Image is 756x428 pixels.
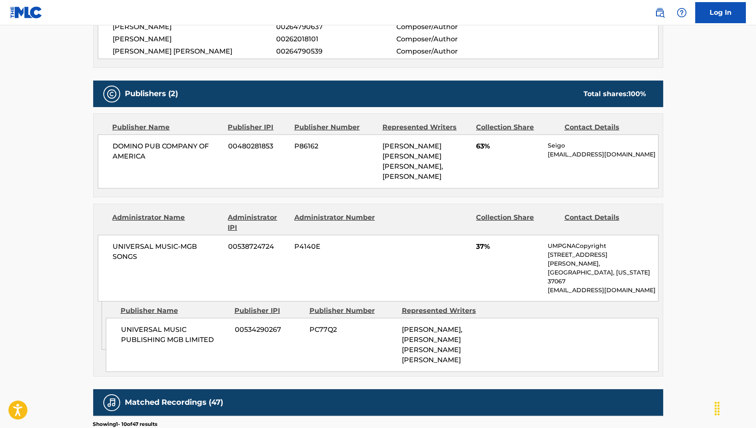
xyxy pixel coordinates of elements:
a: Public Search [651,4,668,21]
span: P86162 [294,141,376,151]
span: [PERSON_NAME] [113,22,277,32]
span: [PERSON_NAME], [PERSON_NAME] [PERSON_NAME] [PERSON_NAME] [402,326,463,364]
div: Total shares: [584,89,646,99]
span: 63% [476,141,541,151]
div: Contact Details [565,122,646,132]
div: Collection Share [476,213,558,233]
p: [STREET_ADDRESS][PERSON_NAME], [548,250,658,268]
span: UNIVERSAL MUSIC-MGB SONGS [113,242,222,262]
span: 00538724724 [228,242,288,252]
span: DOMINO PUB COMPANY OF AMERICA [113,141,222,162]
div: Publisher Name [121,306,228,316]
span: 00264790539 [276,46,396,57]
span: [PERSON_NAME] [PERSON_NAME] [PERSON_NAME], [PERSON_NAME] [382,142,443,180]
span: 00262018101 [276,34,396,44]
div: Contact Details [565,213,646,233]
img: Publishers [107,89,117,99]
div: Publisher Name [113,122,222,132]
span: Composer/Author [396,22,506,32]
div: Publisher IPI [228,122,288,132]
p: Seigo [548,141,658,150]
p: [GEOGRAPHIC_DATA], [US_STATE] 37067 [548,268,658,286]
div: Administrator Number [294,213,376,233]
h5: Matched Recordings (47) [125,398,223,407]
div: Administrator Name [113,213,222,233]
span: 100 % [629,90,646,98]
img: search [655,8,665,18]
p: Showing 1 - 10 of 47 results [93,420,158,428]
div: Drag [710,396,724,421]
span: PC77Q2 [309,325,395,335]
h5: Publishers (2) [125,89,178,99]
div: Publisher IPI [234,306,303,316]
a: Log In [695,2,746,23]
span: 00534290267 [235,325,303,335]
p: UMPGNACopyright [548,242,658,250]
span: UNIVERSAL MUSIC PUBLISHING MGB LIMITED [121,325,229,345]
div: Collection Share [476,122,558,132]
span: 00264790637 [276,22,396,32]
p: [EMAIL_ADDRESS][DOMAIN_NAME] [548,286,658,295]
div: Represented Writers [382,122,470,132]
div: Represented Writers [402,306,488,316]
iframe: Chat Widget [714,388,756,428]
div: Publisher Number [309,306,395,316]
img: Matched Recordings [107,398,117,408]
span: [PERSON_NAME] [113,34,277,44]
span: 37% [476,242,541,252]
span: Composer/Author [396,46,506,57]
span: 00480281853 [228,141,288,151]
div: Administrator IPI [228,213,288,233]
div: Publisher Number [294,122,376,132]
span: P4140E [294,242,376,252]
p: [EMAIL_ADDRESS][DOMAIN_NAME] [548,150,658,159]
span: [PERSON_NAME] [PERSON_NAME] [113,46,277,57]
span: Composer/Author [396,34,506,44]
img: MLC Logo [10,6,43,19]
div: Help [673,4,690,21]
img: help [677,8,687,18]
